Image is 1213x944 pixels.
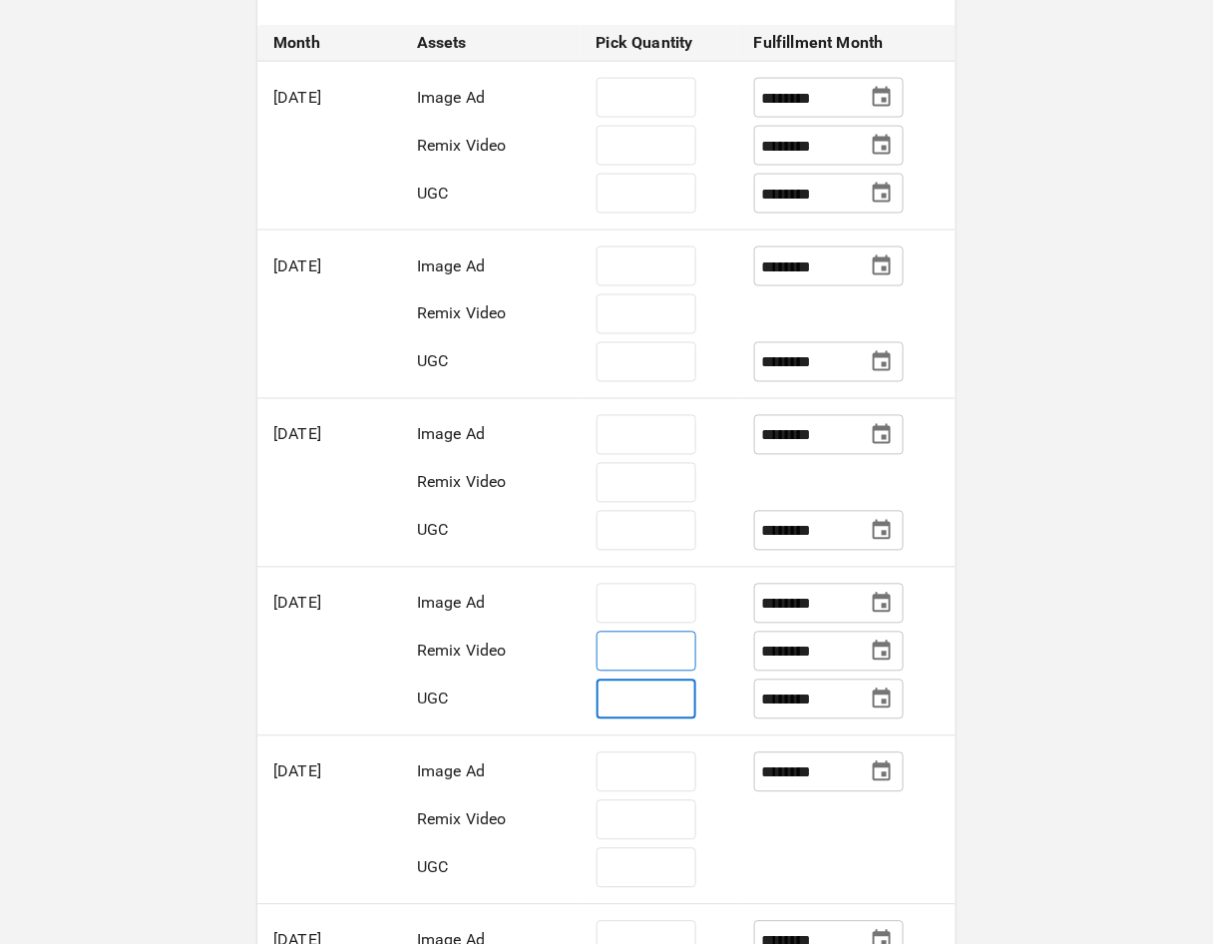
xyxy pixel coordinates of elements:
[865,635,899,669] button: Choose date, selected date is Feb 1, 2026
[417,690,449,708] span: UGC
[417,642,507,661] span: Remix Video
[865,249,899,283] button: Choose date, selected date is Oct 1, 2025
[738,25,956,62] th: Fulfillment Month
[417,88,485,107] span: Image Ad
[865,81,899,115] button: Choose date, selected date is Sep 1, 2025
[257,62,401,231] td: [DATE]
[417,184,449,203] span: UGC
[865,683,899,716] button: Choose date, selected date is Feb 1, 2026
[401,25,581,62] th: Assets
[257,25,401,62] th: Month
[865,177,899,211] button: Choose date, selected date is Oct 1, 2025
[581,25,738,62] th: Pick Quantity
[865,418,899,452] button: Choose date, selected date is Nov 1, 2025
[417,352,449,371] span: UGC
[865,514,899,548] button: Choose date, selected date is Jan 1, 2026
[417,425,485,444] span: Image Ad
[417,304,507,323] span: Remix Video
[417,762,485,781] span: Image Ad
[865,587,899,621] button: Choose date, selected date is Dec 1, 2025
[257,736,401,905] td: [DATE]
[417,473,507,492] span: Remix Video
[865,129,899,163] button: Choose date, selected date is Sep 1, 2025
[417,521,449,540] span: UGC
[865,755,899,789] button: Choose date, selected date is Jan 1, 2026
[257,399,401,568] td: [DATE]
[417,810,507,829] span: Remix Video
[257,231,401,399] td: [DATE]
[417,858,449,877] span: UGC
[417,256,485,275] span: Image Ad
[417,136,507,155] span: Remix Video
[865,345,899,379] button: Choose date, selected date is Dec 1, 2025
[417,594,485,613] span: Image Ad
[257,568,401,736] td: [DATE]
